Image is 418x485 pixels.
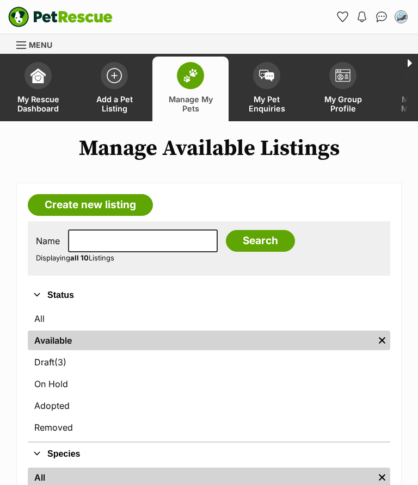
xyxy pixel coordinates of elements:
[259,70,274,82] img: pet-enquiries-icon-7e3ad2cf08bfb03b45e93fb7055b45f3efa6380592205ae92323e6603595dc1f.svg
[14,95,63,113] span: My Rescue Dashboard
[353,8,371,26] button: Notifications
[28,288,390,302] button: Status
[305,57,381,121] a: My Group Profile
[28,418,390,437] a: Removed
[373,8,390,26] a: Conversations
[28,309,390,328] a: All
[28,194,153,216] a: Create new listing
[376,11,388,22] img: chat-41dd97257d64d25036548639549fe6c8038ab92f7586957e7f3b1b290dea8141.svg
[392,8,410,26] button: My account
[28,374,390,394] a: On Hold
[335,69,351,82] img: group-profile-icon-3fa3cf56718a62981997c0bc7e787c4b2cf8bcc04b72c1350f741eb67cf2f40e.svg
[226,230,295,252] input: Search
[152,57,229,121] a: Manage My Pets
[28,331,374,350] a: Available
[28,307,390,442] div: Status
[107,68,122,83] img: add-pet-listing-icon-0afa8454b4691262ce3f59096e99ab1cd57d4a30225e0717b998d2c9b9846f56.svg
[28,352,390,372] a: Draft
[36,253,114,262] span: Displaying Listings
[318,95,367,113] span: My Group Profile
[90,95,139,113] span: Add a Pet Listing
[334,8,410,26] ul: Account quick links
[334,8,351,26] a: Favourites
[8,7,113,27] a: PetRescue
[229,57,305,121] a: My Pet Enquiries
[54,356,66,369] span: (3)
[30,68,46,83] img: dashboard-icon-eb2f2d2d3e046f16d808141f083e7271f6b2e854fb5c12c21221c1fb7104beca.svg
[358,11,366,22] img: notifications-46538b983faf8c2785f20acdc204bb7945ddae34d4c08c2a6579f10ce5e182be.svg
[8,7,113,27] img: logo-e224e6f780fb5917bec1dbf3a21bbac754714ae5b6737aabdf751b685950b380.svg
[396,11,407,22] img: Lindy Vickers profile pic
[374,331,390,350] a: Remove filter
[29,40,52,49] span: Menu
[166,95,215,113] span: Manage My Pets
[183,69,198,83] img: manage-my-pets-icon-02211641906a0b7f246fdf0571729dbe1e7629f14944591b6c1af311fb30b64b.svg
[76,57,152,121] a: Add a Pet Listing
[28,447,390,461] button: Species
[70,253,89,262] strong: all 10
[242,95,291,113] span: My Pet Enquiries
[28,396,390,415] a: Adopted
[16,34,60,54] a: Menu
[36,236,60,246] label: Name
